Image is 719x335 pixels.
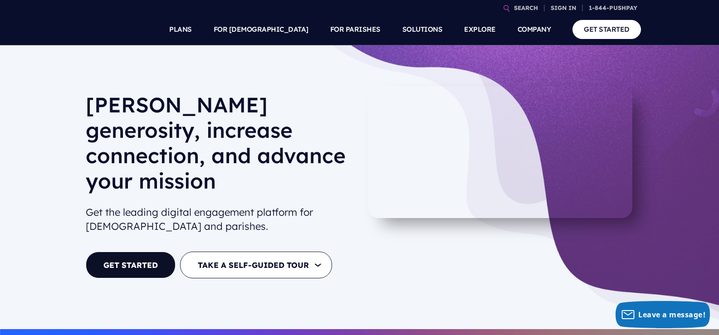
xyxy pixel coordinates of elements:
[330,14,381,45] a: FOR PARISHES
[464,14,496,45] a: EXPLORE
[572,20,641,39] a: GET STARTED
[214,14,308,45] a: FOR [DEMOGRAPHIC_DATA]
[402,14,443,45] a: SOLUTIONS
[86,252,176,278] a: GET STARTED
[518,14,551,45] a: COMPANY
[180,252,332,278] button: TAKE A SELF-GUIDED TOUR
[169,14,192,45] a: PLANS
[616,301,710,328] button: Leave a message!
[86,92,352,201] h1: [PERSON_NAME] generosity, increase connection, and advance your mission
[638,310,705,320] span: Leave a message!
[86,202,352,237] h2: Get the leading digital engagement platform for [DEMOGRAPHIC_DATA] and parishes.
